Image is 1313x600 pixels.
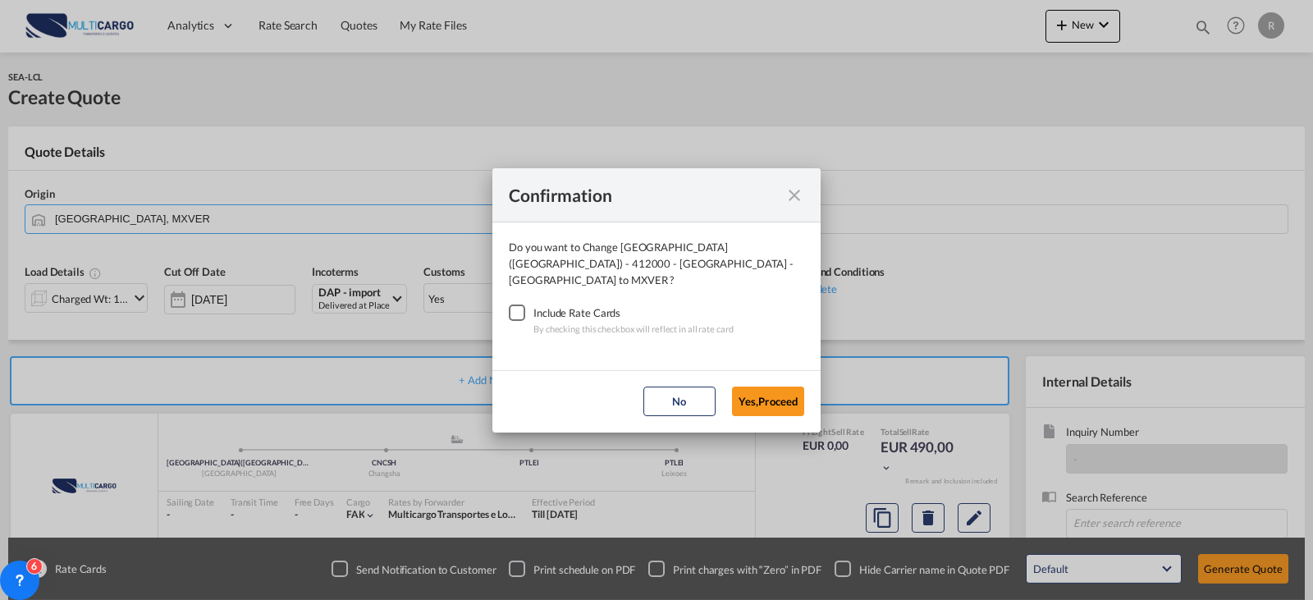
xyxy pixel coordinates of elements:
button: Yes,Proceed [732,387,804,416]
div: Do you want to Change [GEOGRAPHIC_DATA]([GEOGRAPHIC_DATA]) - 412000 - [GEOGRAPHIC_DATA] - [GEOGRA... [509,239,804,288]
button: No [643,387,716,416]
div: Confirmation [509,185,775,205]
div: By checking this checkbox will reflect in all rate card [533,321,734,337]
md-checkbox: Checkbox No Ink [509,305,533,321]
div: Include Rate Cards [533,305,734,321]
md-icon: icon-close fg-AAA8AD cursor [785,185,804,205]
md-dialog: Confirmation Do you ... [492,168,821,433]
